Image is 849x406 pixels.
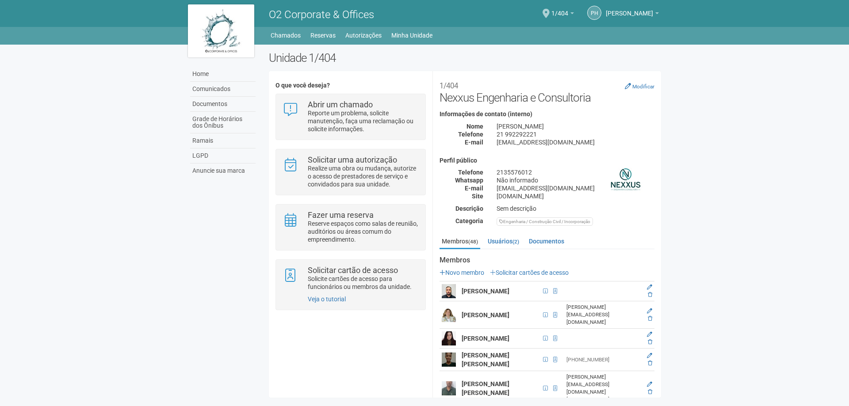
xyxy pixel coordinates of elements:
[647,308,652,314] a: Editar membro
[462,288,509,295] strong: [PERSON_NAME]
[465,185,483,192] strong: E-mail
[606,1,653,17] span: Paulo Henrique Raña Cristovam
[440,78,654,104] h2: Nexxus Engenharia e Consultoria
[587,6,601,20] a: PH
[468,239,478,245] small: (48)
[283,211,418,243] a: Fazer uma reserva Reserve espaços como salas de reunião, auditórios ou áreas comum do empreendime...
[308,164,419,188] p: Realize uma obra ou mudança, autorize o acesso de prestadores de serviço e convidados para sua un...
[308,210,374,220] strong: Fazer uma reserva
[455,177,483,184] strong: Whatsapp
[440,81,458,90] small: 1/404
[648,339,652,345] a: Excluir membro
[490,168,661,176] div: 2135576012
[440,235,480,249] a: Membros(48)
[345,29,382,42] a: Autorizações
[606,11,659,18] a: [PERSON_NAME]
[512,239,519,245] small: (2)
[527,235,566,248] a: Documentos
[551,1,568,17] span: 1/404
[308,100,373,109] strong: Abrir um chamado
[310,29,336,42] a: Reservas
[275,82,425,89] h4: O que você deseja?
[467,123,483,130] strong: Nome
[648,360,652,366] a: Excluir membro
[490,176,661,184] div: Não informado
[271,29,301,42] a: Chamados
[283,101,418,133] a: Abrir um chamado Reporte um problema, solicite manutenção, faça uma reclamação ou solicite inform...
[647,381,652,387] a: Editar membro
[472,193,483,200] strong: Site
[190,67,256,82] a: Home
[462,335,509,342] strong: [PERSON_NAME]
[190,112,256,133] a: Grade de Horários dos Ônibus
[566,356,641,364] div: [PHONE_NUMBER]
[486,235,521,248] a: Usuários(2)
[490,192,661,200] div: [DOMAIN_NAME]
[462,380,509,396] strong: [PERSON_NAME] [PERSON_NAME]
[440,256,654,264] strong: Membros
[647,284,652,290] a: Editar membro
[455,217,483,224] strong: Categoria
[391,29,432,42] a: Minha Unidade
[442,353,456,367] img: user.png
[566,396,641,403] div: [PHONE_NUMBER]
[458,169,483,176] strong: Telefone
[490,130,661,138] div: 21 992292221
[566,373,641,396] div: [PERSON_NAME][EMAIL_ADDRESS][DOMAIN_NAME]
[283,156,418,188] a: Solicitar uma autorização Realize uma obra ou mudança, autorize o acesso de prestadores de serviç...
[648,292,652,298] a: Excluir membro
[458,131,483,138] strong: Telefone
[308,109,419,133] p: Reporte um problema, solicite manutenção, faça uma reclamação ou solicite informações.
[490,138,661,146] div: [EMAIL_ADDRESS][DOMAIN_NAME]
[462,311,509,319] strong: [PERSON_NAME]
[604,157,648,201] img: business.png
[269,51,661,65] h2: Unidade 1/404
[308,296,346,303] a: Veja o tutorial
[465,139,483,146] strong: E-mail
[308,220,419,243] p: Reserve espaços como salas de reunião, auditórios ou áreas comum do empreendimento.
[190,133,256,148] a: Ramais
[188,4,254,57] img: logo.jpg
[490,205,661,212] div: Sem descrição
[190,163,256,178] a: Anuncie sua marca
[442,331,456,345] img: user.png
[497,217,593,226] div: Engenharia / Construção Civil / Incorporação
[440,157,654,164] h4: Perfil público
[190,82,256,97] a: Comunicados
[442,381,456,395] img: user.png
[190,148,256,163] a: LGPD
[490,122,661,130] div: [PERSON_NAME]
[190,97,256,112] a: Documentos
[648,315,652,322] a: Excluir membro
[647,353,652,359] a: Editar membro
[440,269,484,276] a: Novo membro
[490,269,569,276] a: Solicitar cartões de acesso
[551,11,574,18] a: 1/404
[283,266,418,291] a: Solicitar cartão de acesso Solicite cartões de acesso para funcionários ou membros da unidade.
[648,389,652,395] a: Excluir membro
[625,83,654,90] a: Modificar
[308,266,398,275] strong: Solicitar cartão de acesso
[455,205,483,212] strong: Descrição
[462,352,509,368] strong: [PERSON_NAME] [PERSON_NAME]
[490,184,661,192] div: [EMAIL_ADDRESS][DOMAIN_NAME]
[308,275,419,291] p: Solicite cartões de acesso para funcionários ou membros da unidade.
[269,8,374,21] span: O2 Corporate & Offices
[566,304,641,326] div: [PERSON_NAME][EMAIL_ADDRESS][DOMAIN_NAME]
[440,111,654,118] h4: Informações de contato (interno)
[632,83,654,90] small: Modificar
[647,331,652,338] a: Editar membro
[442,308,456,322] img: user.png
[308,155,397,164] strong: Solicitar uma autorização
[442,284,456,298] img: user.png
